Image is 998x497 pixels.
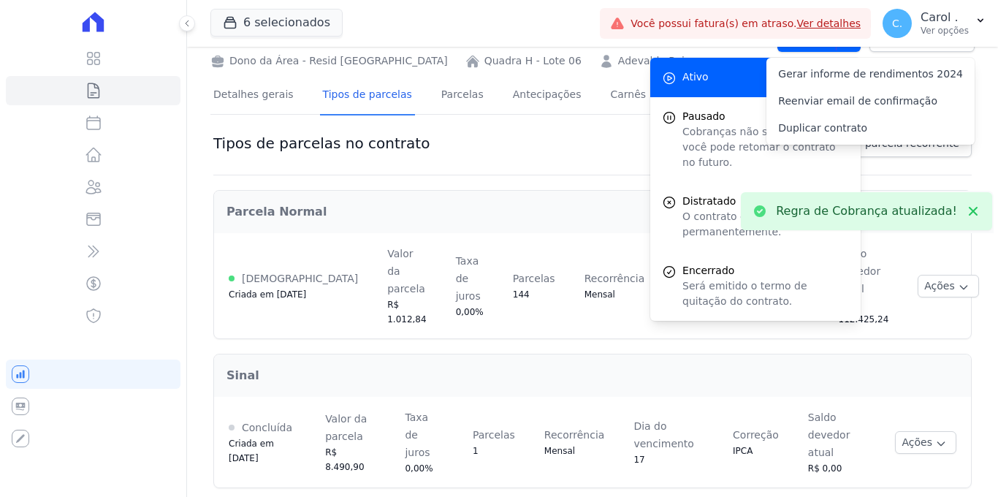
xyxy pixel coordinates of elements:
[242,422,292,433] span: Concluída
[473,429,515,441] span: Parcelas
[584,289,615,300] span: Mensal
[682,209,849,240] p: O contrato é cancelado permanentemente.
[438,77,487,115] a: Parcelas
[607,77,649,115] a: Carnês
[387,248,425,295] span: Valor da parcela
[682,194,849,209] span: Distratado
[325,447,364,472] span: R$ 8.490,90
[650,251,861,321] a: Encerrado Será emitido o termo de quitação do contrato.
[892,18,902,29] span: C.
[242,273,358,284] span: [DEMOGRAPHIC_DATA]
[226,203,981,221] h2: Parcela Normal
[921,10,969,25] p: Carol .
[387,300,426,325] span: R$ 1.012,84
[808,463,842,474] span: R$ 0,00
[633,455,644,465] span: 17
[405,411,430,458] span: Taxa de juros
[229,439,274,463] span: Criada em [DATE]
[210,53,448,69] div: Dono da Área - Resid [GEOGRAPHIC_DATA]
[405,463,433,474] span: 0,00%
[513,273,555,284] span: Parcelas
[766,115,975,142] a: Duplicar contrato
[808,411,850,458] span: Saldo devedor atual
[921,25,969,37] p: Ver opções
[682,69,709,85] span: Ativo
[473,446,479,456] span: 1
[733,429,779,441] span: Correção
[682,124,849,170] p: Cobranças não serão geradas e você pode retomar o contrato no futuro.
[584,273,645,284] span: Recorrência
[213,134,430,152] h1: Tipos de parcelas no contrato
[650,97,861,182] button: Pausado Cobranças não serão geradas e você pode retomar o contrato no futuro.
[210,77,297,115] a: Detalhes gerais
[733,446,753,456] span: IPCA
[544,429,605,441] span: Recorrência
[229,289,306,300] span: Criada em [DATE]
[325,413,367,442] span: Valor da parcela
[918,275,979,297] button: Ações
[796,18,861,29] a: Ver detalhes
[484,53,582,69] a: Quadra H - Lote 06
[682,278,849,309] p: Será emitido o termo de quitação do contrato.
[456,307,484,317] span: 0,00%
[682,263,849,278] span: Encerrado
[895,431,956,454] button: Ações
[456,255,481,302] span: Taxa de juros
[682,109,849,124] span: Pausado
[320,77,415,115] a: Tipos de parcelas
[871,3,998,44] button: C. Carol . Ver opções
[544,446,575,456] span: Mensal
[210,9,343,37] button: 6 selecionados
[513,289,530,300] span: 144
[510,77,584,115] a: Antecipações
[618,53,690,69] a: Adevaldo Reis
[766,61,975,88] a: Gerar informe de rendimentos 2024
[766,88,975,115] a: Reenviar email de confirmação
[650,182,861,251] a: Distratado O contrato é cancelado permanentemente.
[776,204,957,219] p: Regra de Cobrança atualizada!
[631,16,861,31] span: Você possui fatura(s) em atraso.
[226,367,959,384] h2: Sinal
[633,420,694,449] span: Dia do vencimento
